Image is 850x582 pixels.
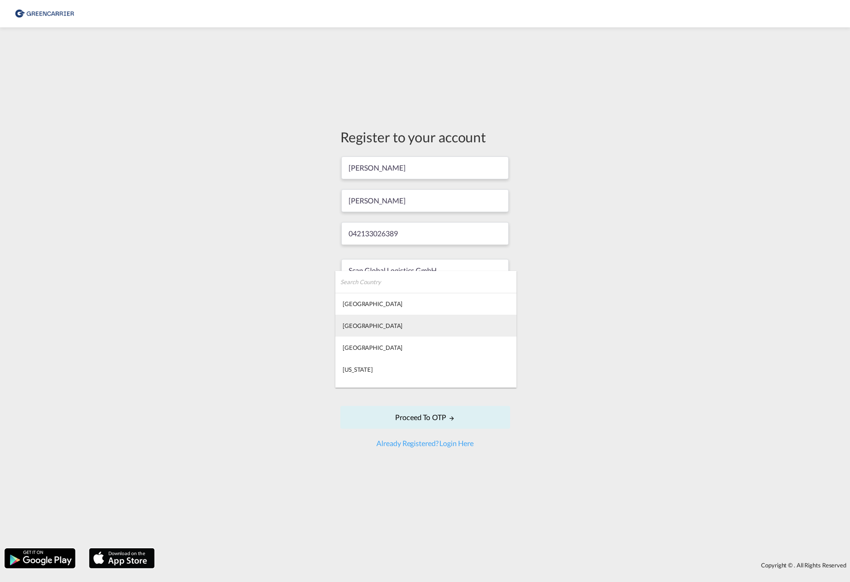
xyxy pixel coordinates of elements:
[340,271,516,293] input: Search Country
[343,322,402,330] div: [GEOGRAPHIC_DATA]
[343,387,402,395] div: [GEOGRAPHIC_DATA]
[343,343,402,352] div: [GEOGRAPHIC_DATA]
[343,300,402,308] div: [GEOGRAPHIC_DATA]
[343,365,373,374] div: [US_STATE]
